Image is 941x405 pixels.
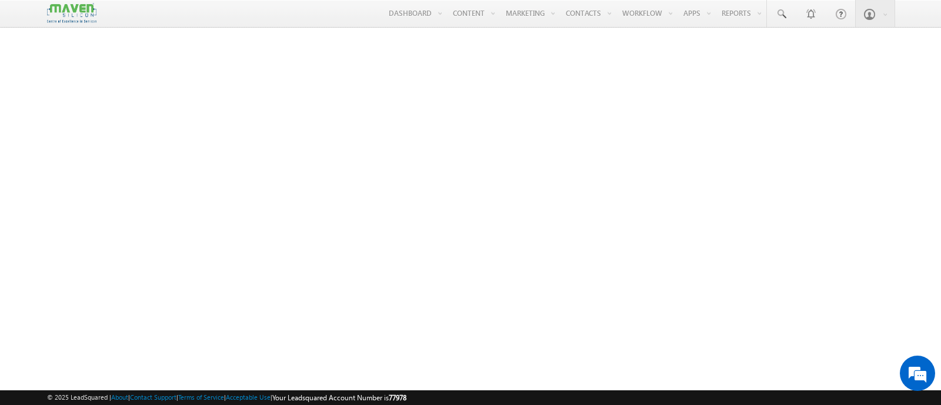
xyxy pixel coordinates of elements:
img: Custom Logo [47,3,96,24]
a: About [111,393,128,401]
span: Your Leadsquared Account Number is [272,393,406,402]
span: © 2025 LeadSquared | | | | | [47,392,406,403]
a: Contact Support [130,393,176,401]
a: Acceptable Use [226,393,271,401]
span: 77978 [389,393,406,402]
a: Terms of Service [178,393,224,401]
